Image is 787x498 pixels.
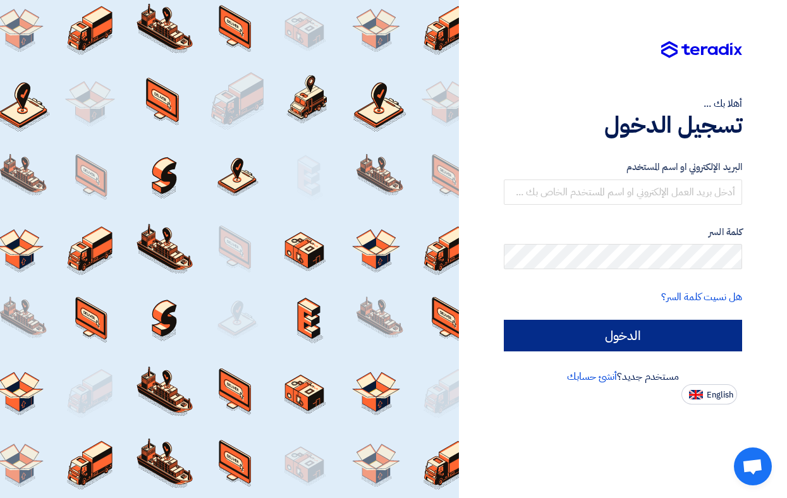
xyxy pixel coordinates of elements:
img: en-US.png [689,390,703,399]
button: English [681,384,737,404]
input: الدخول [504,320,742,351]
a: أنشئ حسابك [567,369,617,384]
label: كلمة السر [504,225,742,240]
a: هل نسيت كلمة السر؟ [661,289,742,305]
input: أدخل بريد العمل الإلكتروني او اسم المستخدم الخاص بك ... [504,179,742,205]
div: أهلا بك ... [504,96,742,111]
h1: تسجيل الدخول [504,111,742,139]
span: English [707,391,733,399]
div: مستخدم جديد؟ [504,369,742,384]
label: البريد الإلكتروني او اسم المستخدم [504,160,742,174]
div: Open chat [734,447,772,485]
img: Teradix logo [661,41,742,59]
